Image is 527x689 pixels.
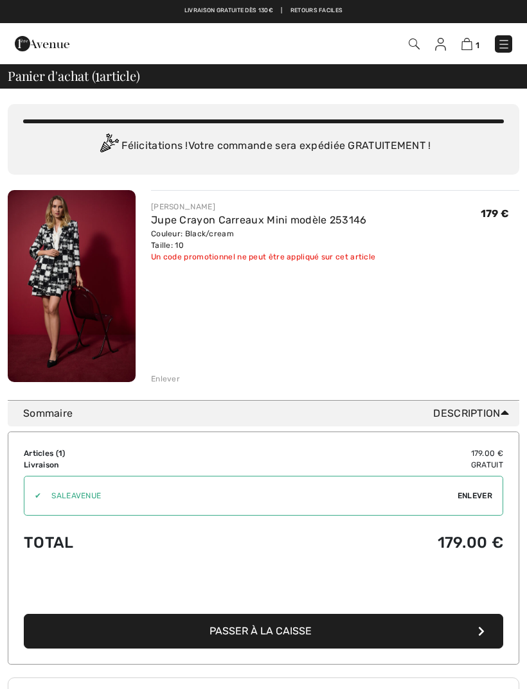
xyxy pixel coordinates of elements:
div: Félicitations ! Votre commande sera expédiée GRATUITEMENT ! [23,134,504,159]
span: Passer à la caisse [210,625,312,637]
td: Total [24,521,230,564]
td: Gratuit [230,459,503,471]
span: 1 [95,66,100,83]
span: 1 [476,40,479,50]
img: Congratulation2.svg [96,134,121,159]
td: 179.00 € [230,521,503,564]
img: 1ère Avenue [15,31,69,57]
a: Jupe Crayon Carreaux Mini modèle 253146 [151,214,367,226]
div: Un code promotionnel ne peut être appliqué sur cet article [151,251,375,263]
td: 179.00 € [230,448,503,459]
img: Menu [497,38,510,51]
a: 1ère Avenue [15,37,69,49]
span: 1 [58,449,62,458]
a: Livraison gratuite dès 130€ [184,6,273,15]
span: Description [433,406,514,421]
td: Livraison [24,459,230,471]
span: Enlever [458,490,492,501]
img: Recherche [409,39,420,49]
img: Mes infos [435,38,446,51]
span: 179 € [481,207,510,220]
div: ✔ [24,490,41,501]
button: Passer à la caisse [24,614,503,649]
input: Code promo [41,476,458,515]
img: Jupe Crayon Carreaux Mini modèle 253146 [8,190,136,382]
span: | [281,6,282,15]
span: Panier d'achat ( article) [8,69,140,82]
div: Sommaire [23,406,514,421]
img: Panier d'achat [461,38,472,50]
div: [PERSON_NAME] [151,201,375,213]
a: Retours faciles [290,6,343,15]
td: Articles ( ) [24,448,230,459]
div: Enlever [151,373,180,385]
a: 1 [461,36,479,51]
div: Couleur: Black/cream Taille: 10 [151,228,375,251]
iframe: PayPal [24,574,503,609]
